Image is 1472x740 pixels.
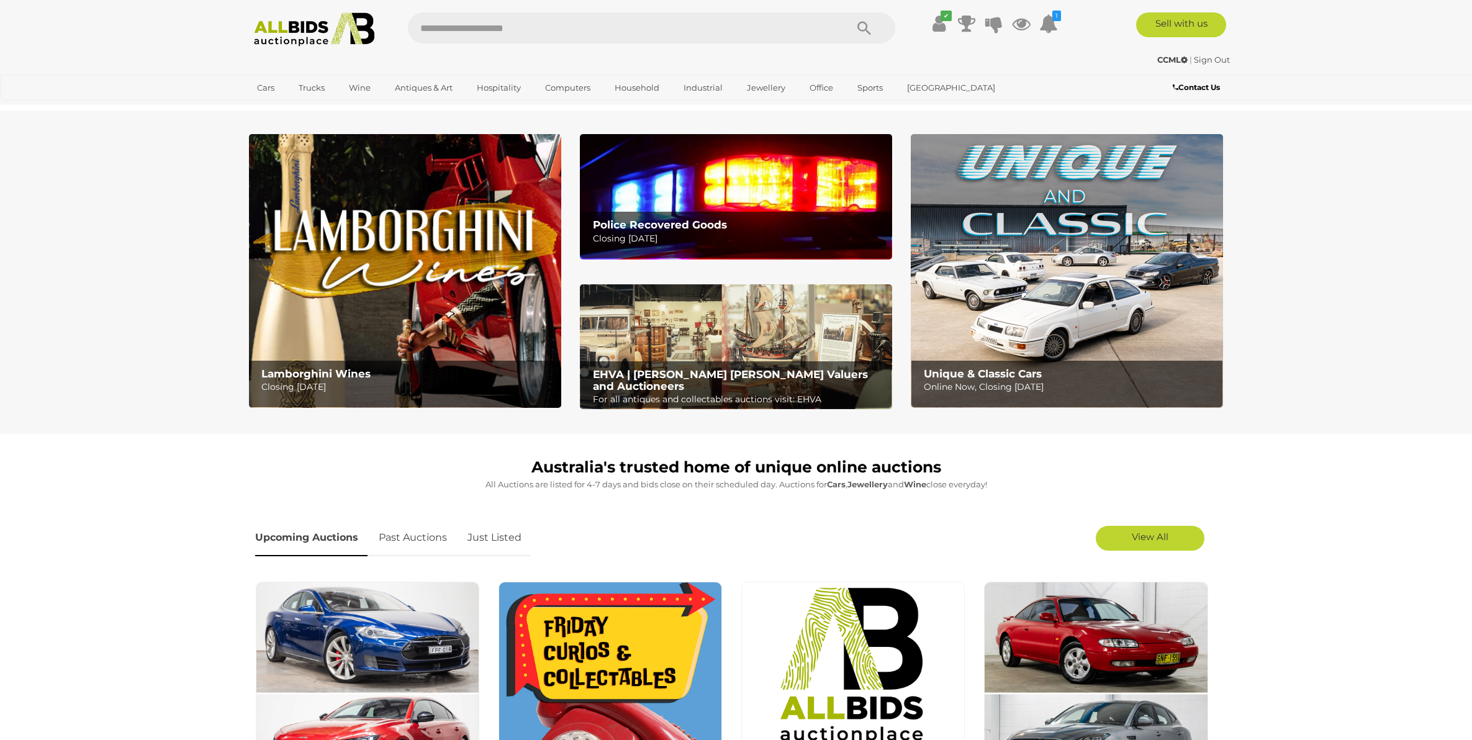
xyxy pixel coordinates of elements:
[255,477,1217,492] p: All Auctions are listed for 4-7 days and bids close on their scheduled day. Auctions for , and cl...
[827,479,846,489] strong: Cars
[261,368,371,380] b: Lamborghini Wines
[911,134,1223,408] img: Unique & Classic Cars
[458,520,531,556] a: Just Listed
[849,78,891,98] a: Sports
[899,78,1003,98] a: [GEOGRAPHIC_DATA]
[801,78,841,98] a: Office
[255,520,368,556] a: Upcoming Auctions
[593,392,885,407] p: For all antiques and collectables auctions visit: EHVA
[249,78,282,98] a: Cars
[255,459,1217,476] h1: Australia's trusted home of unique online auctions
[1173,81,1223,94] a: Contact Us
[739,78,793,98] a: Jewellery
[387,78,461,98] a: Antiques & Art
[249,134,561,408] a: Lamborghini Wines Lamborghini Wines Closing [DATE]
[607,78,667,98] a: Household
[904,479,926,489] strong: Wine
[1136,12,1226,37] a: Sell with us
[1052,11,1061,21] i: 1
[1132,531,1168,543] span: View All
[261,379,554,395] p: Closing [DATE]
[930,12,949,35] a: ✔
[593,219,727,231] b: Police Recovered Goods
[537,78,598,98] a: Computers
[369,520,456,556] a: Past Auctions
[1190,55,1192,65] span: |
[291,78,333,98] a: Trucks
[1039,12,1058,35] a: 1
[593,231,885,246] p: Closing [DATE]
[1157,55,1190,65] a: CCML
[593,368,868,392] b: EHVA | [PERSON_NAME] [PERSON_NAME] Valuers and Auctioneers
[833,12,895,43] button: Search
[341,78,379,98] a: Wine
[1157,55,1188,65] strong: CCML
[924,368,1042,380] b: Unique & Classic Cars
[580,284,892,410] img: EHVA | Evans Hastings Valuers and Auctioneers
[911,134,1223,408] a: Unique & Classic Cars Unique & Classic Cars Online Now, Closing [DATE]
[847,479,888,489] strong: Jewellery
[580,284,892,410] a: EHVA | Evans Hastings Valuers and Auctioneers EHVA | [PERSON_NAME] [PERSON_NAME] Valuers and Auct...
[580,134,892,259] a: Police Recovered Goods Police Recovered Goods Closing [DATE]
[675,78,731,98] a: Industrial
[941,11,952,21] i: ✔
[469,78,529,98] a: Hospitality
[580,134,892,259] img: Police Recovered Goods
[924,379,1216,395] p: Online Now, Closing [DATE]
[1096,526,1204,551] a: View All
[1173,83,1220,92] b: Contact Us
[1194,55,1230,65] a: Sign Out
[249,134,561,408] img: Lamborghini Wines
[247,12,382,47] img: Allbids.com.au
